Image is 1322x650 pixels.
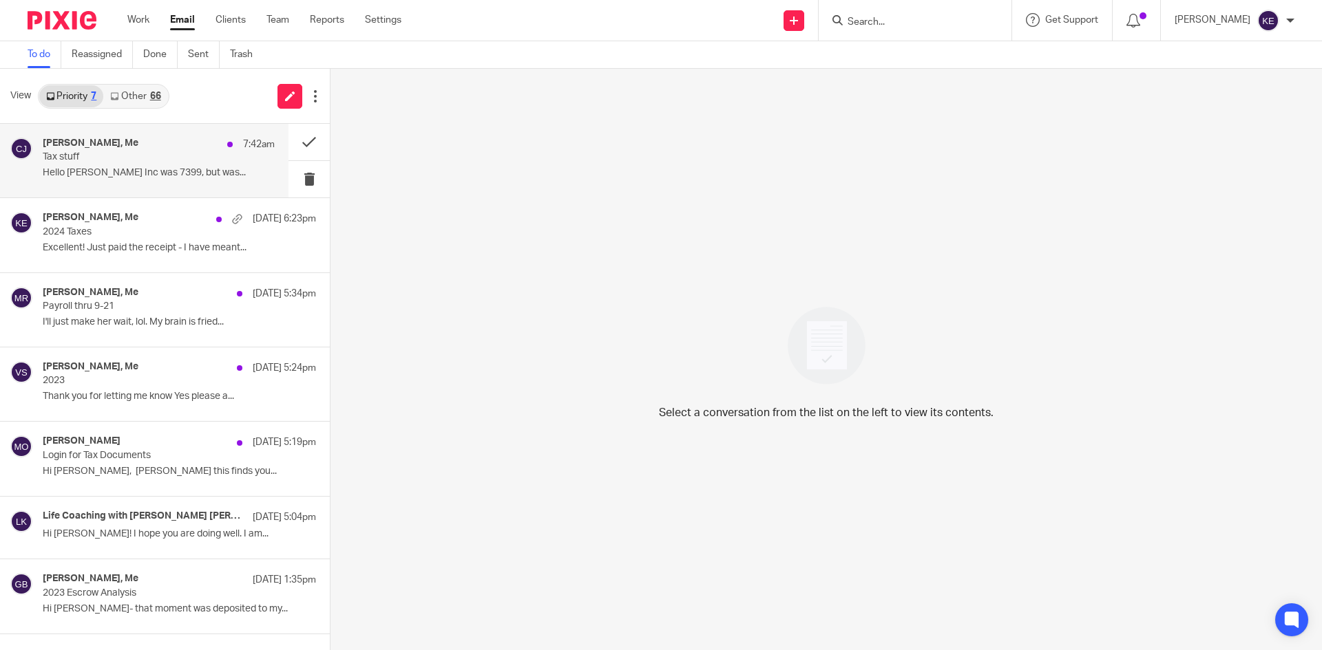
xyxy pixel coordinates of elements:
p: Hi [PERSON_NAME], [PERSON_NAME] this finds you... [43,466,316,477]
p: [DATE] 5:24pm [253,361,316,375]
a: Clients [216,13,246,27]
h4: [PERSON_NAME], Me [43,573,138,585]
p: Hi [PERSON_NAME]- that moment was deposited to my... [43,603,316,615]
p: 2024 Taxes [43,226,262,238]
p: Select a conversation from the list on the left to view its contents. [659,404,994,421]
h4: Life Coaching with [PERSON_NAME] [PERSON_NAME] [43,510,246,522]
a: Reassigned [72,41,133,68]
p: Login for Tax Documents [43,450,262,462]
p: [DATE] 5:04pm [253,510,316,524]
p: 7:42am [243,138,275,151]
div: 7 [91,91,96,101]
p: Thank you for letting me know Yes please a... [43,391,316,402]
p: Excellent! Just paid the receipt - I have meant... [43,242,316,254]
p: 2023 Escrow Analysis [43,587,262,599]
img: svg%3E [10,287,32,309]
img: svg%3E [10,510,32,532]
a: Reports [310,13,344,27]
p: Payroll thru 9-21 [43,301,262,312]
a: Settings [365,13,401,27]
a: Email [170,13,195,27]
p: [DATE] 6:23pm [253,212,316,226]
span: View [10,89,31,103]
a: Done [143,41,178,68]
p: [DATE] 5:19pm [253,435,316,449]
p: [DATE] 1:35pm [253,573,316,587]
h4: [PERSON_NAME] [43,435,120,447]
a: Trash [230,41,263,68]
h4: [PERSON_NAME], Me [43,212,138,224]
img: svg%3E [1257,10,1279,32]
img: Pixie [28,11,96,30]
a: Other66 [103,85,167,107]
p: I'll just make her wait, lol. My brain is fried... [43,316,316,328]
img: svg%3E [10,435,32,457]
img: image [779,298,874,393]
img: svg%3E [10,138,32,160]
a: Team [266,13,289,27]
a: Priority7 [39,85,103,107]
p: [DATE] 5:34pm [253,287,316,301]
h4: [PERSON_NAME], Me [43,138,138,149]
img: svg%3E [10,361,32,383]
span: Get Support [1045,15,1098,25]
h4: [PERSON_NAME], Me [43,361,138,373]
p: Hello [PERSON_NAME] Inc was 7399, but was... [43,167,275,179]
p: 2023 [43,375,262,387]
input: Search [846,17,970,29]
a: Sent [188,41,220,68]
a: Work [127,13,149,27]
div: 66 [150,91,161,101]
img: svg%3E [10,212,32,234]
p: Tax stuff [43,151,229,163]
a: To do [28,41,61,68]
p: [PERSON_NAME] [1175,13,1250,27]
h4: [PERSON_NAME], Me [43,287,138,299]
p: Hi [PERSON_NAME]! I hope you are doing well. I am... [43,528,316,540]
img: svg%3E [10,573,32,595]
